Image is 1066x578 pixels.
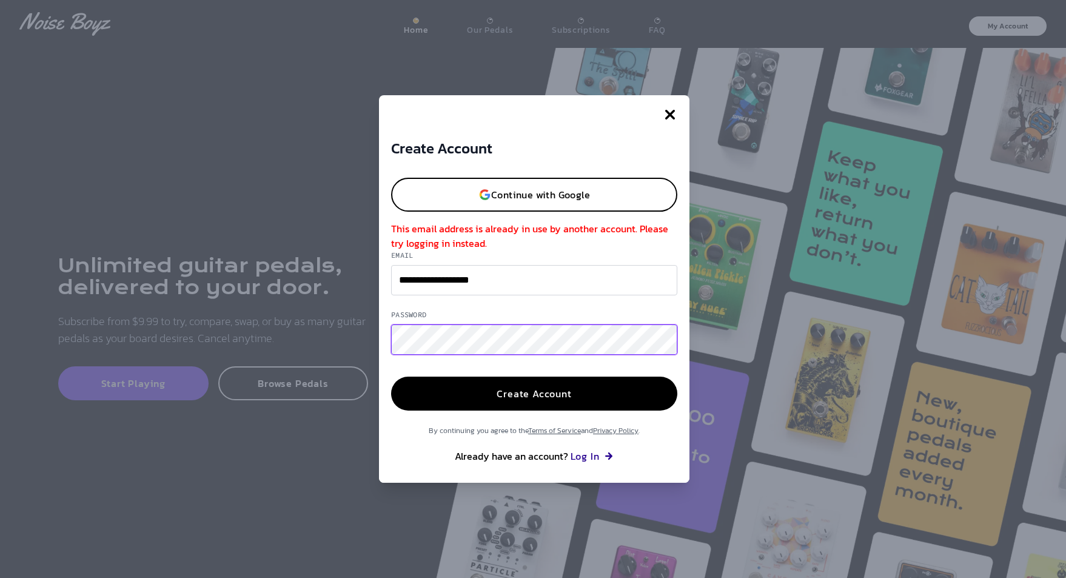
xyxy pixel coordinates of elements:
button: Continue with Google [391,178,677,212]
label: Email [391,250,677,265]
p: This email address is already in use by another account. Please try logging in instead. [391,221,677,250]
p: By continuing you agree to the and . [391,425,677,437]
p: Continue with Google [491,190,590,200]
p: Already have an account? [391,449,677,463]
a: Privacy Policy [593,425,639,436]
button: Create Account [391,377,677,411]
a: Terms of Service [528,425,581,436]
h3: Create Account [391,141,677,156]
button: Log In [571,449,614,463]
label: Password [391,310,677,324]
